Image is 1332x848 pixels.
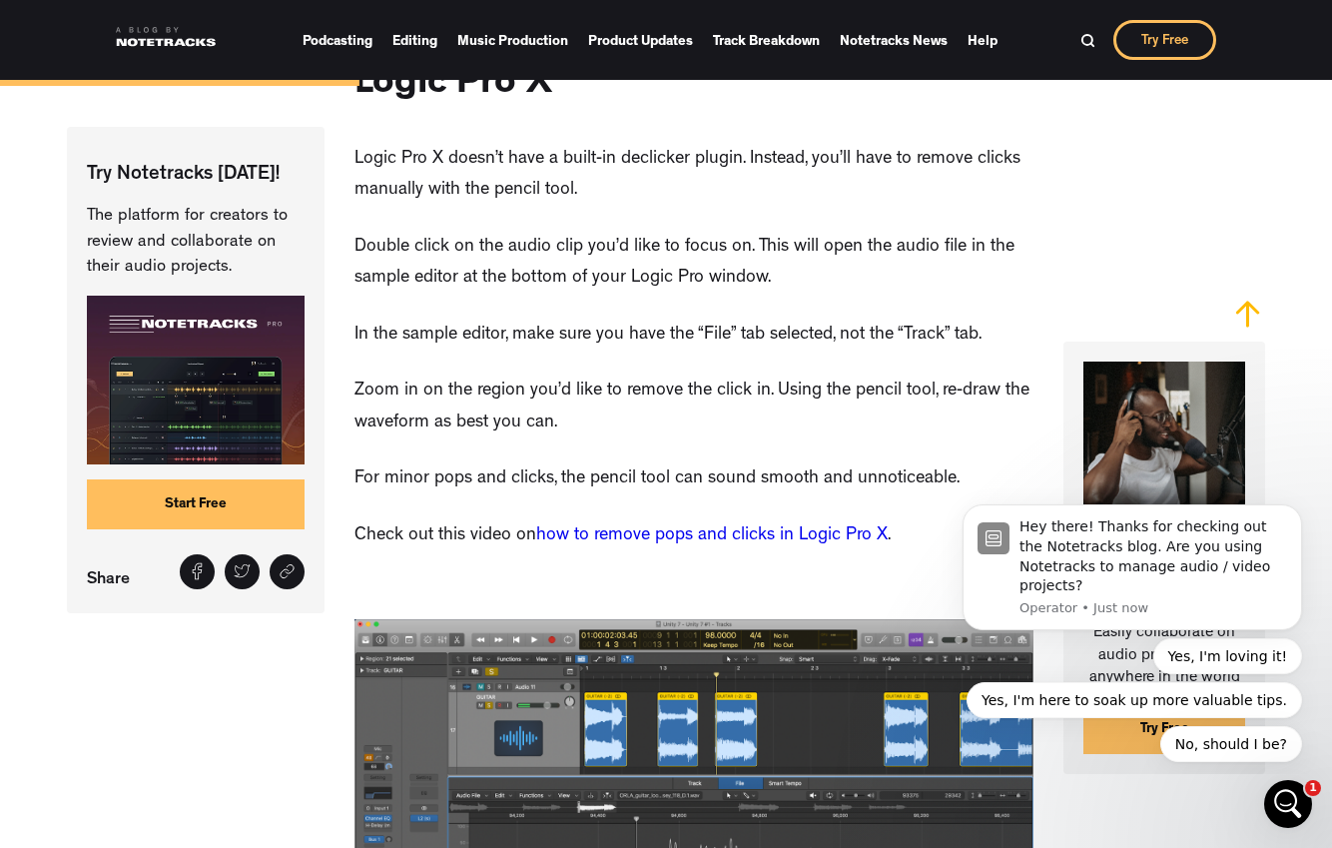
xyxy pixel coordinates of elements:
p: Share [87,565,140,594]
a: Start Free [87,480,305,530]
a: how to remove pops and clicks in Logic Pro X [536,527,888,545]
a: Track Breakdown [713,26,820,55]
a: Music Production [457,26,568,55]
iframe: Intercom live chat [1264,780,1312,828]
h2: Logic Pro X [354,62,552,110]
p: The platform for creators to review and collaborate on their audio projects. [87,204,305,281]
p: Logic Pro X doesn’t have a built-in declicker plugin. Instead, you’ll have to remove clicks manua... [354,145,1033,208]
iframe: Intercom notifications message [933,486,1332,774]
a: Tweet [225,554,260,589]
p: Try Notetracks [DATE]! [87,162,305,189]
img: Search Bar [1080,33,1095,48]
p: In the sample editor, make sure you have the “File” tab selected, not the “Track” tab. [354,321,982,353]
p: Double click on the audio clip you’d like to focus on. This will open the audio file in the sampl... [354,233,1033,296]
span: 1 [1305,780,1321,796]
a: Podcasting [303,26,372,55]
p: Check out this video on . [354,521,891,553]
a: Try Free [1113,20,1216,60]
a: Help [968,26,998,55]
a: Editing [392,26,437,55]
a: Share on Facebook [180,554,215,589]
img: Share link icon [279,563,296,580]
a: Product Updates [588,26,693,55]
p: Zoom in on the region you’d like to remove the click in. Using the pencil tool, re-draw the wavef... [354,377,1033,439]
p: For minor pops and clicks, the pencil tool can sound smooth and unnoticeable. [354,464,960,496]
a: Notetracks News [840,26,948,55]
